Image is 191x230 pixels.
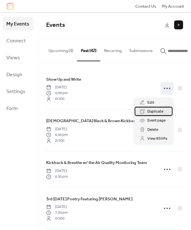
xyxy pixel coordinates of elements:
span: 0 / 200 [55,216,64,221]
img: logo [7,3,13,10]
span: Views [6,53,20,63]
span: [DATE] [46,204,68,210]
span: Contact Us [135,3,156,10]
a: Contact Us [135,3,156,9]
span: My Account [162,3,184,10]
span: Show Up and Write [46,76,81,83]
button: Upcoming (4) [45,38,77,60]
a: My Events [3,17,33,31]
span: 7:30 pm [46,210,68,216]
button: Recurring [100,38,125,60]
span: [DATE] [46,168,68,174]
a: Kickback & Breathe w/ the Air Quality Monitoring Team [46,159,147,166]
a: [DEMOGRAPHIC_DATA] Black & Brown Kickback [46,117,138,124]
span: Connect [6,36,26,46]
span: 0 / 200 [55,96,64,102]
span: [DEMOGRAPHIC_DATA] Black & Brown Kickback [46,118,138,124]
a: Settings [3,85,33,98]
button: Submissions [125,38,156,60]
span: 6:00 pm [46,90,68,96]
span: Event page [147,117,166,124]
span: Delete [147,127,158,133]
span: My Events [6,19,29,29]
span: 2 / 200 [55,138,64,144]
a: Show Up and Write [46,76,81,83]
a: Connect [3,34,33,48]
span: Events [46,19,65,31]
a: Form [3,101,33,115]
span: [DATE] [46,85,68,90]
span: Edit [147,100,154,106]
button: Past (42) [77,38,100,61]
a: Views [3,51,33,64]
span: View RSVPs [147,136,167,142]
span: 6:00 pm [46,132,68,138]
span: Settings [6,87,25,97]
span: [DATE] [46,126,68,132]
a: 3rd [DATE] Poetry Featuring [PERSON_NAME] [46,196,132,203]
span: Design [6,70,22,80]
span: 3rd [DATE] Poetry Featuring [PERSON_NAME] [46,196,132,202]
span: 5:30 pm [46,174,68,180]
a: My Account [162,3,184,9]
span: Duplicate [147,108,163,115]
span: Form [6,104,18,114]
a: Design [3,68,33,81]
